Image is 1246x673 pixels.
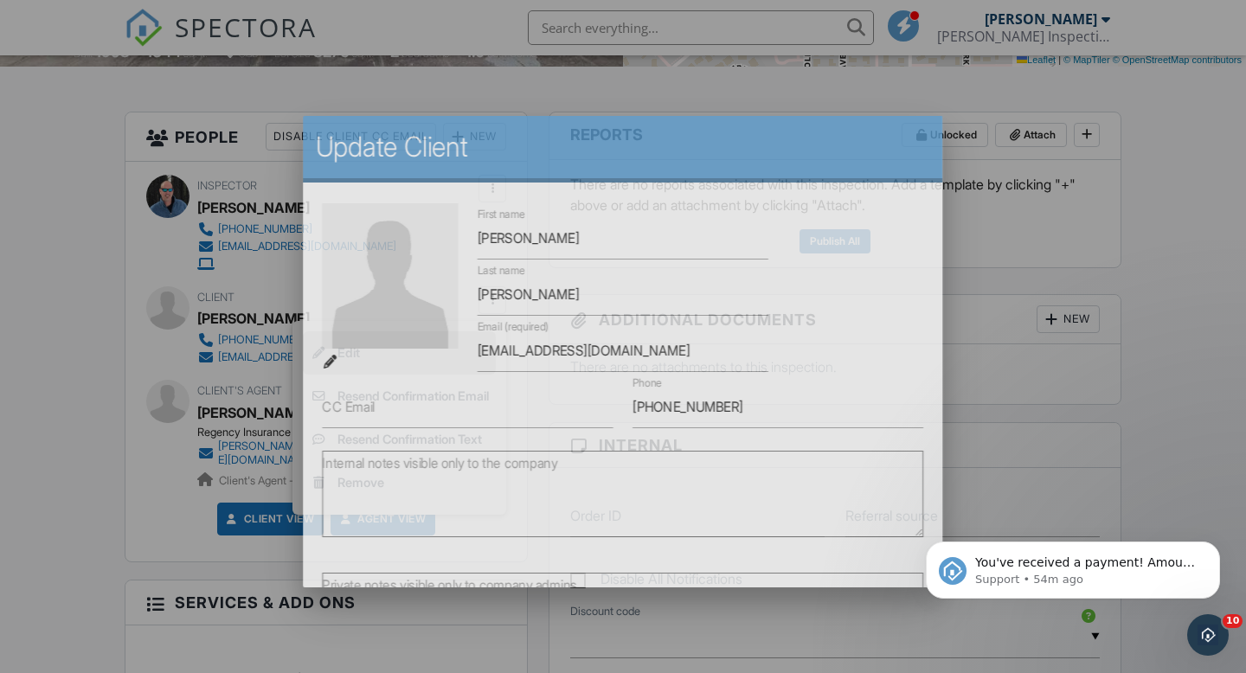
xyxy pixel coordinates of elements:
[900,505,1246,626] iframe: Intercom notifications message
[323,453,558,472] label: Internal notes visible only to the company
[75,50,298,253] span: You've received a payment! Amount $535.00 Fee $0.00 Net $535.00 Transaction # pi_3SCRuNK7snlDGpRF...
[1187,614,1229,656] iframe: Intercom live chat
[323,203,459,349] img: default-user-f0147aede5fd5fa78ca7ade42f37bd4542148d508eef1c3d3ea960f66861d68b.jpg
[633,375,662,391] label: Phone
[323,397,376,416] label: CC Email
[1223,614,1243,628] span: 10
[316,130,930,164] h2: Update Client
[75,67,299,82] p: Message from Support, sent 54m ago
[478,207,525,222] label: First name
[478,263,525,279] label: Last name
[323,575,577,594] label: Private notes visible only to company admins
[478,319,549,335] label: Email (required)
